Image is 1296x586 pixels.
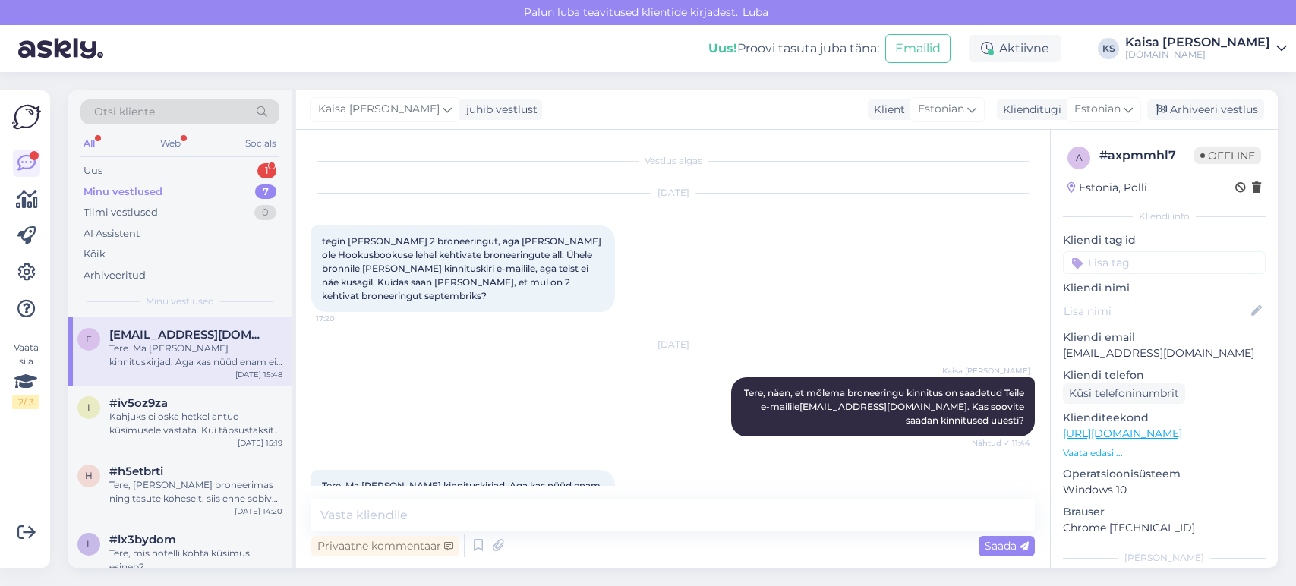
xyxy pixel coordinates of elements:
[1063,427,1182,440] a: [URL][DOMAIN_NAME]
[12,102,41,131] img: Askly Logo
[1125,36,1270,49] div: Kaisa [PERSON_NAME]
[1063,280,1266,296] p: Kliendi nimi
[84,184,162,200] div: Minu vestlused
[985,539,1029,553] span: Saada
[84,268,146,283] div: Arhiveeritud
[1063,210,1266,223] div: Kliendi info
[322,235,604,301] span: tegin [PERSON_NAME] 2 broneeringut, aga [PERSON_NAME] ole Hookusbookuse lehel kehtivate broneerin...
[708,41,737,55] b: Uus!
[1063,466,1266,482] p: Operatsioonisüsteem
[1098,38,1119,59] div: KS
[460,102,538,118] div: juhib vestlust
[255,184,276,200] div: 7
[1125,36,1287,61] a: Kaisa [PERSON_NAME][DOMAIN_NAME]
[86,333,92,345] span: e
[254,205,276,220] div: 0
[1063,482,1266,498] p: Windows 10
[318,101,440,118] span: Kaisa [PERSON_NAME]
[1063,551,1266,565] div: [PERSON_NAME]
[257,163,276,178] div: 1
[1063,251,1266,274] input: Lisa tag
[942,365,1030,376] span: Kaisa [PERSON_NAME]
[94,104,155,120] span: Otsi kliente
[885,34,951,63] button: Emailid
[109,533,176,547] span: #lx3bydom
[1147,99,1264,120] div: Arhiveeri vestlus
[1074,101,1121,118] span: Estonian
[87,402,90,413] span: i
[744,387,1026,426] span: Tere, näen, et mõlema broneeringu kinnitus on saadetud Teile e-mailile . Kas soovite saadan kinni...
[322,480,603,518] span: Tere. Ma [PERSON_NAME] kinnituskirjad. Aga kas nüüd enam ei ole broneeringud nähtaval Hookusbooku...
[235,506,282,517] div: [DATE] 14:20
[972,437,1030,449] span: Nähtud ✓ 11:44
[242,134,279,153] div: Socials
[1099,146,1194,165] div: # axpmmhl7
[316,313,373,324] span: 17:20
[84,205,158,220] div: Tiimi vestlused
[1063,232,1266,248] p: Kliendi tag'id
[109,342,282,369] div: Tere. Ma [PERSON_NAME] kinnituskirjad. Aga kas nüüd enam ei ole broneeringud nähtaval Hookusbooku...
[1125,49,1270,61] div: [DOMAIN_NAME]
[799,401,967,412] a: [EMAIL_ADDRESS][DOMAIN_NAME]
[1063,367,1266,383] p: Kliendi telefon
[1063,446,1266,460] p: Vaata edasi ...
[84,247,106,262] div: Kõik
[109,478,282,506] div: Tere, [PERSON_NAME] broneerimas ning tasute koheselt, siis enne sobiva panga valimist on lehe all...
[109,547,282,574] div: Tere, mis hotelli kohta küsimus esineb?
[109,465,163,478] span: #h5etbrti
[311,338,1035,351] div: [DATE]
[1076,152,1083,163] span: a
[311,186,1035,200] div: [DATE]
[84,163,102,178] div: Uus
[997,102,1061,118] div: Klienditugi
[1063,383,1185,404] div: Küsi telefoninumbrit
[146,295,214,308] span: Minu vestlused
[87,538,92,550] span: l
[918,101,964,118] span: Estonian
[80,134,98,153] div: All
[12,341,39,409] div: Vaata siia
[969,35,1061,62] div: Aktiivne
[109,410,282,437] div: Kahjuks ei oska hetkel antud küsimusele vastata. Kui täpsustaksite kuupäevi ning tooksite välja, ...
[1063,345,1266,361] p: [EMAIL_ADDRESS][DOMAIN_NAME]
[738,5,773,19] span: Luba
[1063,329,1266,345] p: Kliendi email
[868,102,905,118] div: Klient
[708,39,879,58] div: Proovi tasuta juba täna:
[1194,147,1261,164] span: Offline
[109,396,168,410] span: #iv5oz9za
[12,395,39,409] div: 2 / 3
[238,437,282,449] div: [DATE] 15:19
[84,226,140,241] div: AI Assistent
[311,536,459,556] div: Privaatne kommentaar
[311,154,1035,168] div: Vestlus algas
[85,470,93,481] span: h
[109,328,267,342] span: enelyaakel@gmail.com
[1063,520,1266,536] p: Chrome [TECHNICAL_ID]
[1063,504,1266,520] p: Brauser
[157,134,184,153] div: Web
[235,369,282,380] div: [DATE] 15:48
[1063,410,1266,426] p: Klienditeekond
[1067,180,1147,196] div: Estonia, Polli
[1064,303,1248,320] input: Lisa nimi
